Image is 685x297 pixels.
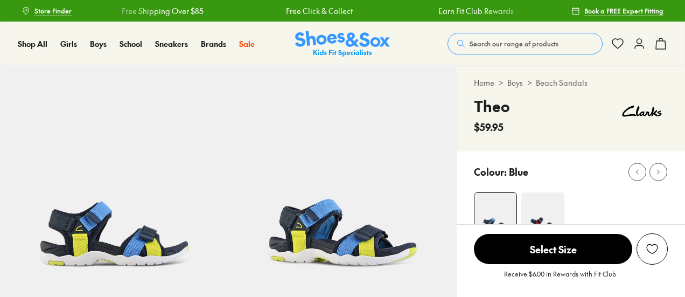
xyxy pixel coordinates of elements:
a: Sale [239,38,255,50]
img: SNS_Logo_Responsive.svg [295,31,390,57]
a: Girls [60,38,77,50]
span: Shop All [18,38,47,49]
iframe: Gorgias live chat messenger [11,225,54,265]
img: 4-554536_1 [474,193,516,235]
span: Search our range of products [470,39,558,49]
span: Select Size [474,234,632,264]
div: > > [474,77,668,88]
a: Free Click & Collect [286,5,353,17]
span: Book a FREE Expert Fitting [584,6,663,16]
a: Earn Fit Club Rewards [438,5,513,17]
a: Boys [507,77,523,88]
p: Receive $6.00 in Rewards with Fit Club [504,269,616,288]
span: Boys [90,38,107,49]
a: Home [474,77,494,88]
button: Select Size [474,233,632,265]
img: 4-553530_1 [521,192,564,236]
a: School [120,38,142,50]
p: Blue [509,164,528,179]
span: Brands [201,38,226,49]
span: Sale [239,38,255,49]
img: Vendor logo [616,95,668,127]
img: 5-554537_1 [228,66,457,294]
a: Beach Sandals [536,77,588,88]
a: Sneakers [155,38,188,50]
button: Search our range of products [448,33,603,54]
a: Brands [201,38,226,50]
button: Add to Wishlist [637,233,668,265]
p: Colour: [474,164,507,179]
a: Boys [90,38,107,50]
span: $59.95 [474,120,504,134]
span: Store Finder [34,6,72,16]
a: Shoes & Sox [295,31,390,57]
span: Girls [60,38,77,49]
a: Book a FREE Expert Fitting [571,1,663,20]
span: Sneakers [155,38,188,49]
h4: Theo [474,95,510,118]
a: Free Shipping Over $85 [122,5,204,17]
a: Store Finder [22,1,72,20]
span: School [120,38,142,49]
a: Shop All [18,38,47,50]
